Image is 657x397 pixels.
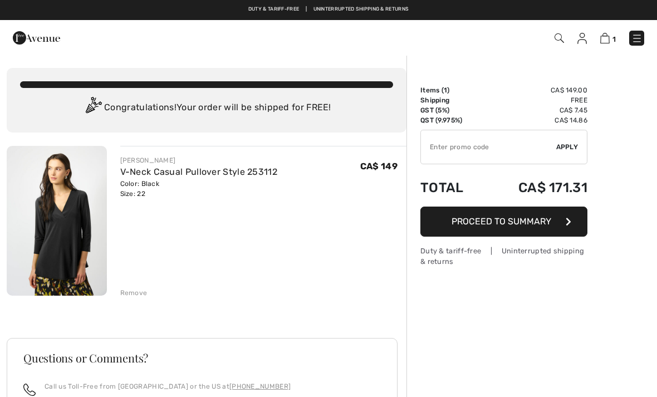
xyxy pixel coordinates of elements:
td: GST (5%) [420,105,484,115]
img: 1ère Avenue [13,27,60,49]
a: V-Neck Casual Pullover Style 253112 [120,166,278,177]
img: Shopping Bag [600,33,610,43]
div: Remove [120,288,148,298]
span: Proceed to Summary [452,216,551,227]
img: call [23,384,36,396]
div: Congratulations! Your order will be shipped for FREE! [20,97,393,119]
a: 1ère Avenue [13,32,60,42]
td: CA$ 14.86 [484,115,587,125]
div: Duty & tariff-free | Uninterrupted shipping & returns [420,246,587,267]
td: CA$ 149.00 [484,85,587,95]
td: Total [420,169,484,207]
span: Apply [556,142,578,152]
td: Free [484,95,587,105]
td: CA$ 171.31 [484,169,587,207]
div: Color: Black Size: 22 [120,179,278,199]
input: Promo code [421,130,556,164]
span: 1 [612,35,616,43]
a: 1 [600,31,616,45]
img: Menu [631,33,643,44]
a: [PHONE_NUMBER] [229,383,291,390]
img: Congratulation2.svg [82,97,104,119]
img: V-Neck Casual Pullover Style 253112 [7,146,107,296]
td: CA$ 7.45 [484,105,587,115]
span: 1 [444,86,447,94]
img: My Info [577,33,587,44]
td: QST (9.975%) [420,115,484,125]
p: Call us Toll-Free from [GEOGRAPHIC_DATA] or the US at [45,381,291,391]
td: Shipping [420,95,484,105]
div: [PERSON_NAME] [120,155,278,165]
button: Proceed to Summary [420,207,587,237]
img: Search [555,33,564,43]
span: CA$ 149 [360,161,398,171]
td: Items ( ) [420,85,484,95]
h3: Questions or Comments? [23,352,381,364]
